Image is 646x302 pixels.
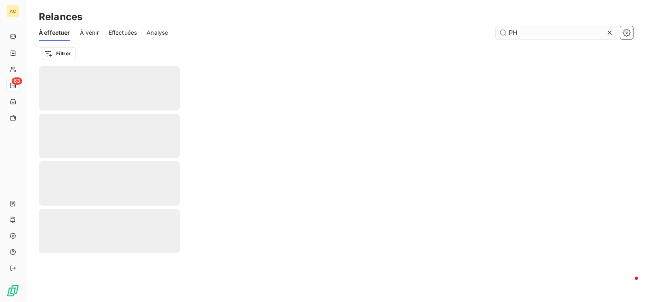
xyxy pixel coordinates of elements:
[109,29,137,37] span: Effectuées
[39,10,82,24] h3: Relances
[496,26,617,39] input: Rechercher
[39,47,76,60] button: Filtrer
[12,77,22,85] span: 63
[619,275,638,294] iframe: Intercom live chat
[6,5,19,18] div: AC
[147,29,168,37] span: Analyse
[6,284,19,297] img: Logo LeanPay
[39,29,70,37] span: À effectuer
[80,29,99,37] span: À venir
